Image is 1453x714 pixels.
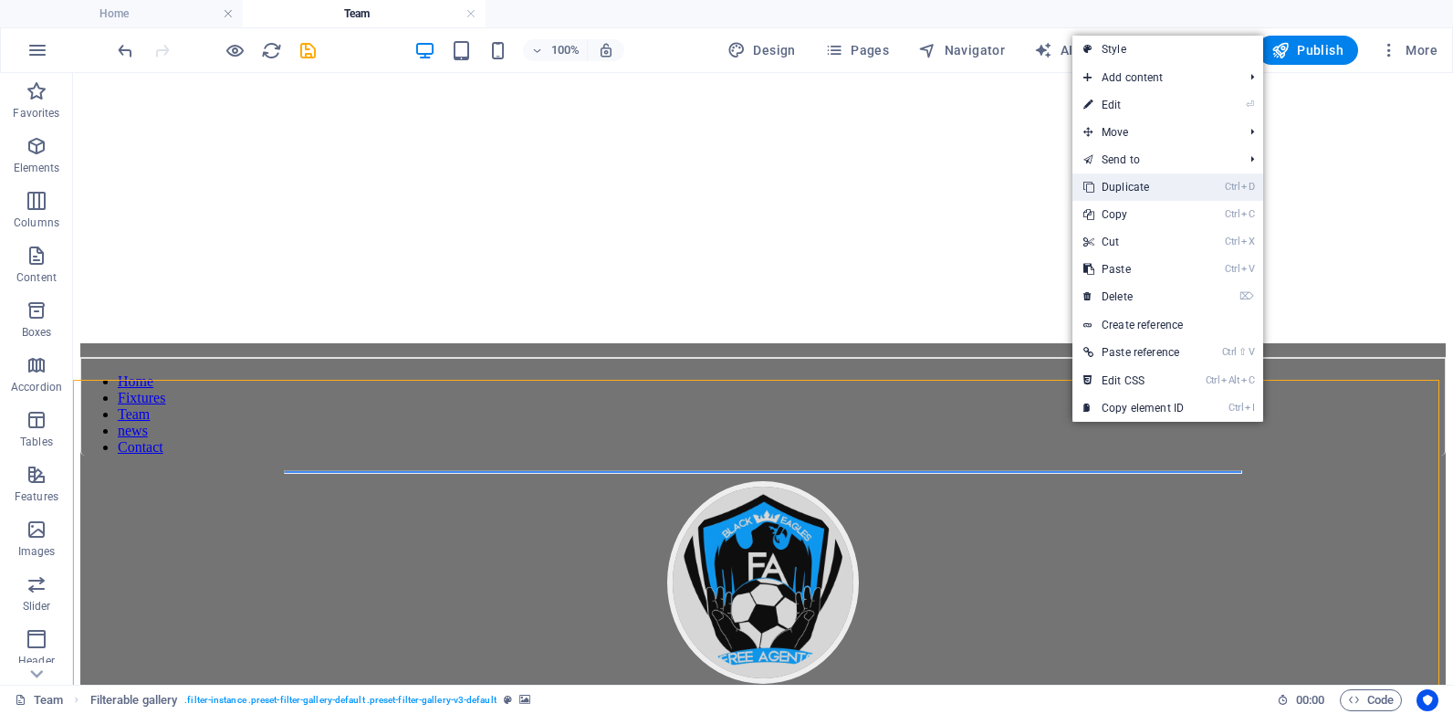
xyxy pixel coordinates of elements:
i: C [1241,208,1254,220]
i: I [1245,402,1254,414]
button: save [297,39,319,61]
button: AI Writer [1027,36,1121,65]
p: Slider [23,599,51,614]
a: CtrlVPaste [1072,256,1195,283]
i: Ctrl [1206,374,1220,386]
div: Design (Ctrl+Alt+Y) [720,36,803,65]
span: Pages [825,41,889,59]
button: undo [114,39,136,61]
p: Tables [20,435,53,449]
span: More [1380,41,1437,59]
i: Ctrl [1225,236,1239,247]
span: Code [1348,689,1394,711]
a: Send to [1072,146,1236,173]
i: C [1241,374,1254,386]
span: Move [1072,119,1236,146]
a: CtrlXCut [1072,228,1195,256]
a: Ctrl⇧VPaste reference [1072,339,1195,366]
p: Favorites [13,106,59,121]
a: Click to cancel selection. Double-click to open Pages [15,689,63,711]
span: Click to select. Double-click to edit [90,689,178,711]
a: Create reference [1072,311,1263,339]
i: Alt [1221,374,1239,386]
button: Publish [1257,36,1358,65]
i: Ctrl [1228,402,1243,414]
i: Ctrl [1225,263,1239,275]
p: Boxes [22,325,52,340]
p: Columns [14,215,59,230]
h4: Team [243,4,486,24]
i: Reload page [261,40,282,61]
i: V [1249,346,1254,358]
a: CtrlICopy element ID [1072,394,1195,422]
span: Publish [1271,41,1343,59]
span: . filter-instance .preset-filter-gallery-default .preset-filter-gallery-v3-default [184,689,497,711]
a: CtrlDDuplicate [1072,173,1195,201]
span: Add content [1072,64,1236,91]
i: D [1241,181,1254,193]
button: Code [1340,689,1402,711]
span: Design [727,41,796,59]
i: Save (Ctrl+S) [298,40,319,61]
i: ⌦ [1239,290,1254,302]
a: CtrlAltCEdit CSS [1072,367,1195,394]
p: Header [18,654,55,668]
button: Pages [818,36,896,65]
span: : [1309,693,1312,707]
i: Undo: Change main axis (Ctrl+Z) [115,40,136,61]
p: Content [16,270,57,285]
i: ⏎ [1246,99,1254,110]
p: Accordion [11,380,62,394]
i: Ctrl [1225,208,1239,220]
nav: breadcrumb [90,689,530,711]
button: Usercentrics [1416,689,1438,711]
i: On resize automatically adjust zoom level to fit chosen device. [598,42,614,58]
p: Features [15,489,58,504]
button: reload [260,39,282,61]
button: Navigator [911,36,1012,65]
a: ⌦Delete [1072,283,1195,310]
button: 100% [523,39,588,61]
button: Design [720,36,803,65]
p: Images [18,544,56,559]
h6: Session time [1277,689,1325,711]
button: More [1373,36,1445,65]
i: X [1241,236,1254,247]
i: V [1241,263,1254,275]
i: This element is a customizable preset [504,695,512,705]
span: AI Writer [1034,41,1113,59]
a: ⏎Edit [1072,91,1195,119]
h6: 100% [550,39,580,61]
i: ⇧ [1239,346,1247,358]
i: This element contains a background [519,695,530,705]
a: Style [1072,36,1263,63]
i: Ctrl [1225,181,1239,193]
p: Elements [14,161,60,175]
a: CtrlCCopy [1072,201,1195,228]
span: Navigator [918,41,1005,59]
i: Ctrl [1222,346,1237,358]
span: 00 00 [1296,689,1324,711]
